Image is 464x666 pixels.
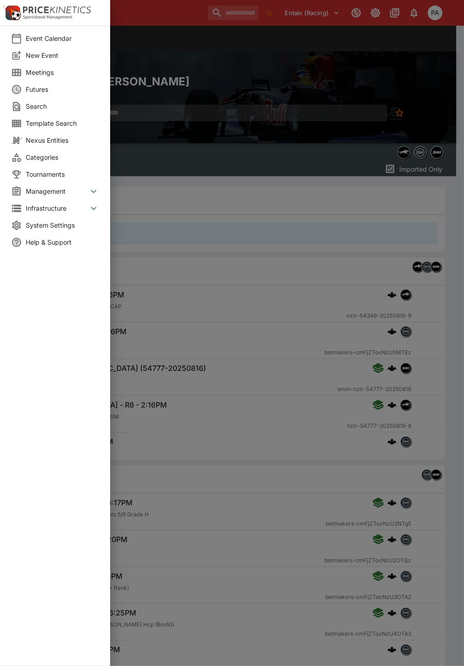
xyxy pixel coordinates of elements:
span: Management [26,186,88,196]
span: Event Calendar [26,34,99,43]
img: PriceKinetics Logo [3,4,21,22]
span: Futures [26,84,99,94]
span: Tournaments [26,169,99,179]
span: System Settings [26,220,99,230]
span: Infrastructure [26,203,88,213]
span: Meetings [26,67,99,77]
span: New Event [26,50,99,60]
span: Categories [26,152,99,162]
span: Search [26,101,99,111]
span: Nexus Entities [26,135,99,145]
img: PriceKinetics [23,6,91,13]
span: Template Search [26,118,99,128]
span: Help & Support [26,237,99,247]
img: Sportsbook Management [23,15,73,19]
